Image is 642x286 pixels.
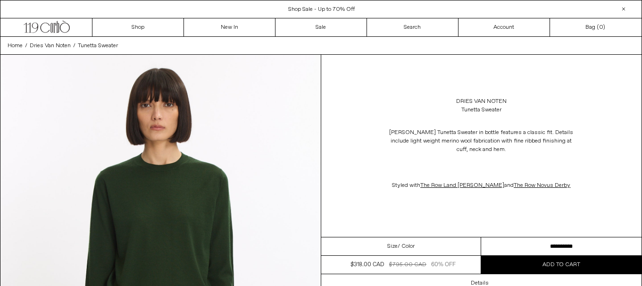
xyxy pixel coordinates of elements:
[288,6,355,13] a: Shop Sale - Up to 70% Off
[550,18,642,36] a: Bag ()
[461,106,501,114] div: Tunetta Sweater
[599,24,603,31] span: 0
[78,42,118,50] a: Tunetta Sweater
[8,42,23,50] a: Home
[599,23,605,32] span: )
[25,42,27,50] span: /
[481,256,642,274] button: Add to cart
[275,18,367,36] a: Sale
[387,124,575,159] p: [PERSON_NAME] Tunetta Sweater in bottle features a classic fit. Details include light weight meri...
[398,242,415,251] span: / Color
[456,97,507,106] a: Dries Van Noten
[387,242,398,251] span: Size
[459,18,550,36] a: Account
[542,261,580,269] span: Add to cart
[420,182,504,189] a: The Row Land [PERSON_NAME]
[30,42,71,50] a: Dries Van Noten
[350,261,384,269] div: $318.00 CAD
[431,261,456,269] div: 60% OFF
[392,182,570,189] span: Styled with and
[184,18,275,36] a: New In
[92,18,184,36] a: Shop
[73,42,75,50] span: /
[389,261,426,269] div: $795.00 CAD
[367,18,459,36] a: Search
[514,182,570,189] a: The Row Novus Derby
